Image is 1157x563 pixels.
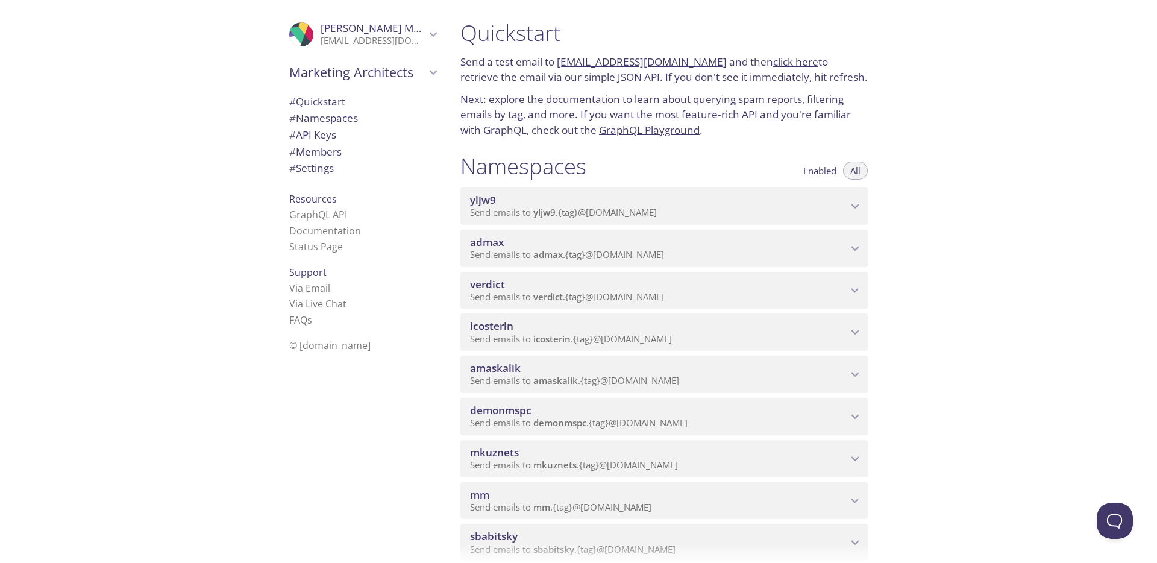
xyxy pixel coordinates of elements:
span: # [289,161,296,175]
span: Members [289,145,342,159]
span: Quickstart [289,95,345,109]
span: Send emails to . {tag} @[DOMAIN_NAME] [470,501,651,513]
span: demonmspc [533,417,586,429]
span: amaskalik [470,361,521,375]
a: Via Live Chat [289,297,346,310]
iframe: Help Scout Beacon - Open [1097,503,1133,539]
div: mm namespace [460,482,868,520]
span: admax [533,248,563,260]
p: [EMAIL_ADDRESS][DOMAIN_NAME] [321,35,425,47]
span: verdict [533,291,563,303]
div: sbabitsky namespace [460,524,868,561]
span: Marketing Architects [289,64,425,81]
span: mkuznets [533,459,577,471]
div: Marketing Architects [280,57,446,88]
span: Send emails to . {tag} @[DOMAIN_NAME] [470,206,657,218]
span: s [307,313,312,327]
span: icosterin [533,333,571,345]
span: Settings [289,161,334,175]
h1: Namespaces [460,153,586,180]
p: Next: explore the to learn about querying spam reports, filtering emails by tag, and more. If you... [460,92,868,138]
span: Send emails to . {tag} @[DOMAIN_NAME] [470,459,678,471]
button: Enabled [796,162,844,180]
div: yljw9 namespace [460,187,868,225]
span: icosterin [470,319,513,333]
span: # [289,111,296,125]
div: Quickstart [280,93,446,110]
p: Send a test email to and then to retrieve the email via our simple JSON API. If you don't see it ... [460,54,868,85]
span: Resources [289,192,337,206]
a: GraphQL Playground [599,123,700,137]
span: yljw9 [533,206,556,218]
span: mm [533,501,550,513]
div: verdict namespace [460,272,868,309]
div: Anton Maskalik [280,14,446,54]
div: mkuznets namespace [460,440,868,477]
span: # [289,95,296,109]
span: mkuznets [470,445,519,459]
div: API Keys [280,127,446,143]
div: icosterin namespace [460,313,868,351]
span: Send emails to . {tag} @[DOMAIN_NAME] [470,417,688,429]
a: Documentation [289,224,361,237]
a: GraphQL API [289,208,347,221]
h1: Quickstart [460,19,868,46]
a: click here [773,55,818,69]
span: Send emails to . {tag} @[DOMAIN_NAME] [470,248,664,260]
span: © [DOMAIN_NAME] [289,339,371,352]
span: mm [470,488,489,502]
span: admax [470,235,504,249]
span: Support [289,266,327,279]
div: demonmspc namespace [460,398,868,435]
a: FAQ [289,313,312,327]
div: Members [280,143,446,160]
div: amaskalik namespace [460,356,868,393]
span: API Keys [289,128,336,142]
span: Send emails to . {tag} @[DOMAIN_NAME] [470,333,672,345]
div: Namespaces [280,110,446,127]
span: Namespaces [289,111,358,125]
span: sbabitsky [470,529,518,543]
div: Team Settings [280,160,446,177]
span: amaskalik [533,374,578,386]
span: # [289,128,296,142]
span: Send emails to . {tag} @[DOMAIN_NAME] [470,374,679,386]
span: verdict [470,277,505,291]
button: All [843,162,868,180]
a: Via Email [289,281,330,295]
a: [EMAIL_ADDRESS][DOMAIN_NAME] [557,55,727,69]
div: admax namespace [460,230,868,267]
span: yljw9 [470,193,496,207]
a: documentation [546,92,620,106]
span: [PERSON_NAME] Maskalik [321,21,446,35]
span: Send emails to . {tag} @[DOMAIN_NAME] [470,291,664,303]
a: Status Page [289,240,343,253]
span: demonmspc [470,403,531,417]
span: # [289,145,296,159]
